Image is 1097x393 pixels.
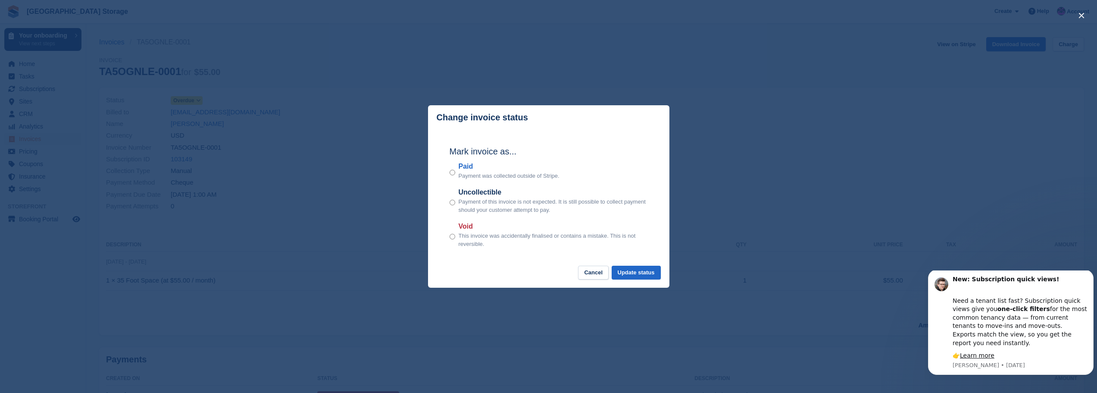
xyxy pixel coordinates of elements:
p: Change invoice status [437,113,528,123]
b: New: Subscription quick views! [28,5,134,12]
b: one-click filters [73,35,125,42]
h2: Mark invoice as... [450,145,648,158]
button: Update status [612,266,661,280]
p: Payment of this invoice is not expected. It is still possible to collect payment should your cust... [459,198,648,214]
button: close [1075,9,1088,22]
a: Learn more [35,82,70,88]
div: 👉 [28,81,163,90]
label: Uncollectible [459,187,648,198]
div: Need a tenant list fast? Subscription quick views give you for the most common tenancy data — fro... [28,18,163,77]
img: Profile image for Steven [10,7,24,21]
p: Message from Steven, sent 1d ago [28,91,163,99]
button: Cancel [578,266,609,280]
label: Paid [459,161,559,172]
p: This invoice was accidentally finalised or contains a mistake. This is not reversible. [459,232,648,248]
label: Void [459,221,648,232]
iframe: Intercom notifications message [925,270,1097,380]
div: Message content [28,5,163,89]
p: Payment was collected outside of Stripe. [459,172,559,180]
